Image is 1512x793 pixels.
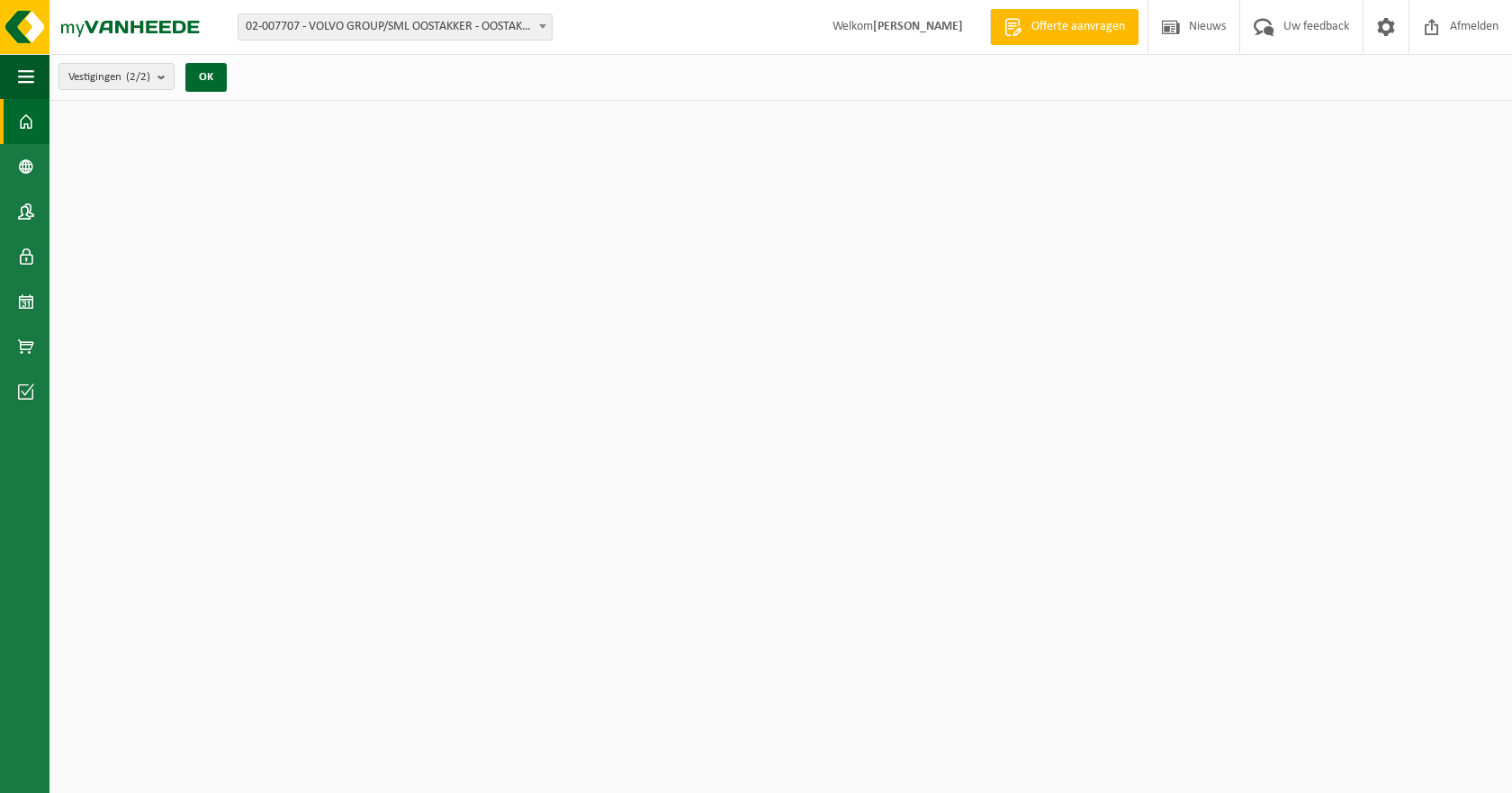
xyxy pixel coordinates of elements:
[126,71,150,83] count: (2/2)
[238,14,553,41] span: 02-007707 - VOLVO GROUP/SML OOSTAKKER - OOSTAKKER
[68,64,150,91] span: Vestigingen
[238,14,552,40] span: 02-007707 - VOLVO GROUP/SML OOSTAKKER - OOSTAKKER
[185,63,227,92] button: OK
[1027,18,1129,36] span: Offerte aanvragen
[990,9,1138,45] a: Offerte aanvragen
[58,63,175,90] button: Vestigingen(2/2)
[873,20,963,33] strong: [PERSON_NAME]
